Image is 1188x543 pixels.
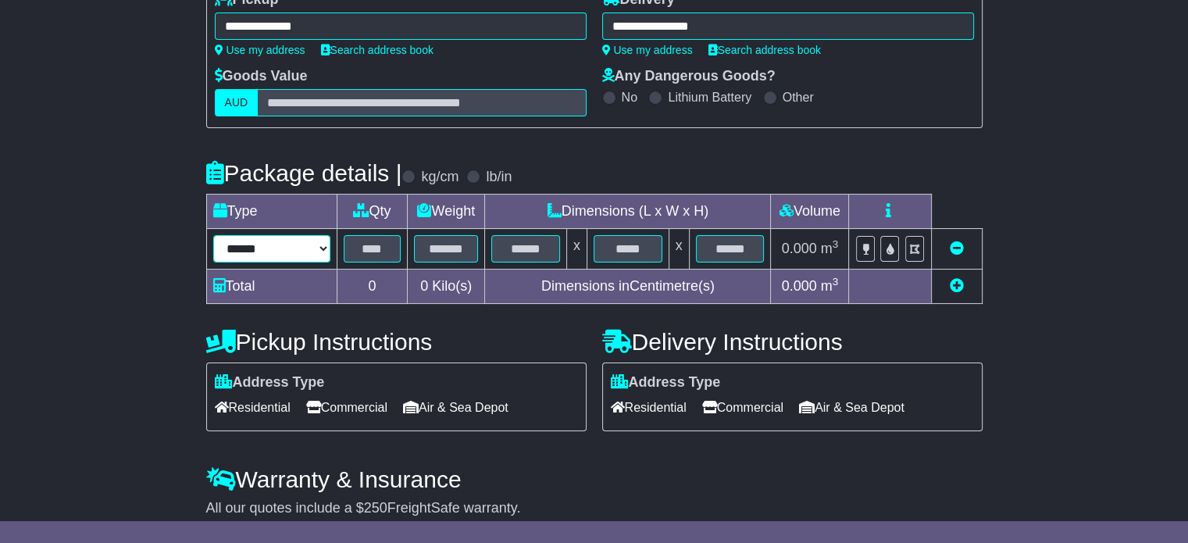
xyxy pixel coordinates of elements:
[337,270,408,304] td: 0
[821,241,839,256] span: m
[602,329,983,355] h4: Delivery Instructions
[485,270,771,304] td: Dimensions in Centimetre(s)
[206,500,983,517] div: All our quotes include a $ FreightSafe warranty.
[771,195,849,229] td: Volume
[799,395,904,420] span: Air & Sea Depot
[782,241,817,256] span: 0.000
[206,270,337,304] td: Total
[602,68,776,85] label: Any Dangerous Goods?
[602,44,693,56] a: Use my address
[950,278,964,294] a: Add new item
[821,278,839,294] span: m
[408,195,485,229] td: Weight
[215,68,308,85] label: Goods Value
[668,90,751,105] label: Lithium Battery
[833,276,839,288] sup: 3
[611,374,721,391] label: Address Type
[364,500,387,516] span: 250
[611,395,687,420] span: Residential
[408,270,485,304] td: Kilo(s)
[833,238,839,250] sup: 3
[215,374,325,391] label: Address Type
[783,90,814,105] label: Other
[702,395,783,420] span: Commercial
[206,160,402,186] h4: Package details |
[950,241,964,256] a: Remove this item
[669,229,689,270] td: x
[337,195,408,229] td: Qty
[321,44,433,56] a: Search address book
[215,395,291,420] span: Residential
[566,229,587,270] td: x
[421,169,458,186] label: kg/cm
[206,466,983,492] h4: Warranty & Insurance
[622,90,637,105] label: No
[420,278,428,294] span: 0
[708,44,821,56] a: Search address book
[215,89,259,116] label: AUD
[215,44,305,56] a: Use my address
[206,195,337,229] td: Type
[485,195,771,229] td: Dimensions (L x W x H)
[486,169,512,186] label: lb/in
[782,278,817,294] span: 0.000
[403,395,508,420] span: Air & Sea Depot
[206,329,587,355] h4: Pickup Instructions
[306,395,387,420] span: Commercial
